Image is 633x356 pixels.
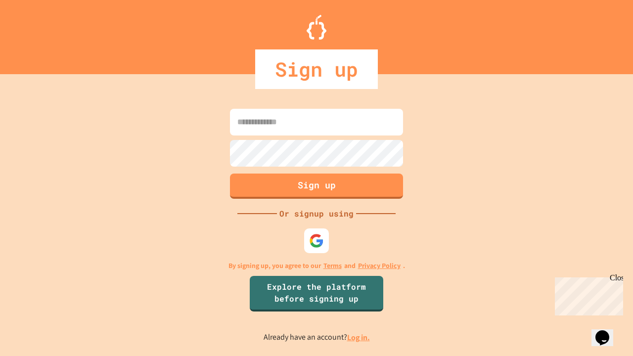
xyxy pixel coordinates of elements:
[230,174,403,199] button: Sign up
[228,261,405,271] p: By signing up, you agree to our and .
[591,316,623,346] iframe: chat widget
[309,233,324,248] img: google-icon.svg
[323,261,342,271] a: Terms
[277,208,356,220] div: Or signup using
[347,332,370,343] a: Log in.
[358,261,401,271] a: Privacy Policy
[250,276,383,311] a: Explore the platform before signing up
[255,49,378,89] div: Sign up
[264,331,370,344] p: Already have an account?
[551,273,623,315] iframe: chat widget
[307,15,326,40] img: Logo.svg
[4,4,68,63] div: Chat with us now!Close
